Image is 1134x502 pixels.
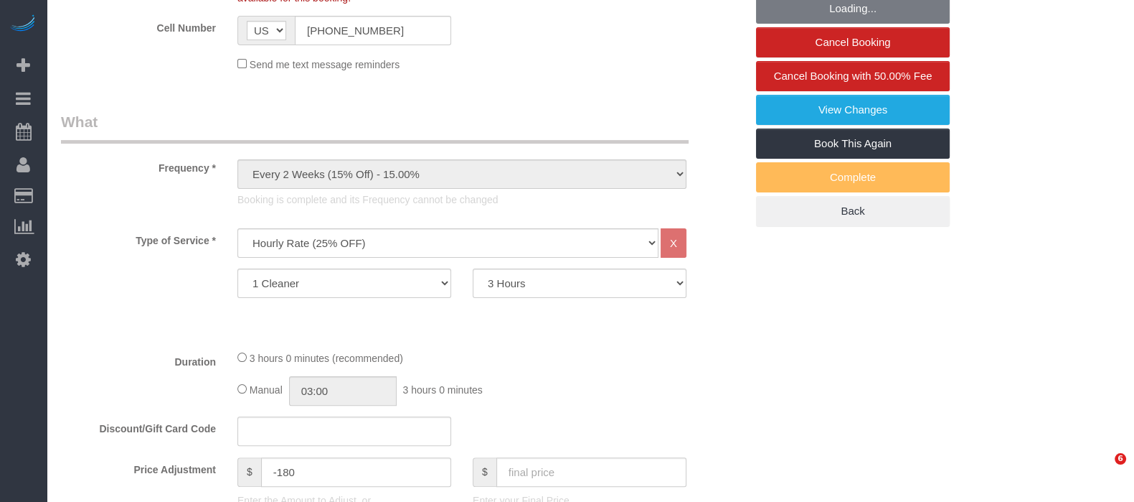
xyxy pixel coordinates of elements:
[402,384,482,396] span: 3 hours 0 minutes
[50,457,227,477] label: Price Adjustment
[1115,453,1126,465] span: 6
[756,27,950,57] a: Cancel Booking
[756,61,950,91] a: Cancel Booking with 50.00% Fee
[774,70,932,82] span: Cancel Booking with 50.00% Fee
[756,196,950,226] a: Back
[50,417,227,436] label: Discount/Gift Card Code
[496,457,686,487] input: final price
[756,95,950,125] a: View Changes
[237,457,261,487] span: $
[50,16,227,35] label: Cell Number
[250,384,283,396] span: Manual
[250,59,400,70] span: Send me text message reminders
[295,16,451,45] input: Cell Number
[1085,453,1120,488] iframe: Intercom live chat
[61,111,689,144] legend: What
[237,192,686,207] p: Booking is complete and its Frequency cannot be changed
[50,156,227,175] label: Frequency *
[50,228,227,248] label: Type of Service *
[250,353,403,364] span: 3 hours 0 minutes (recommended)
[50,350,227,369] label: Duration
[473,457,496,487] span: $
[9,14,37,34] img: Automaid Logo
[756,129,950,159] a: Book This Again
